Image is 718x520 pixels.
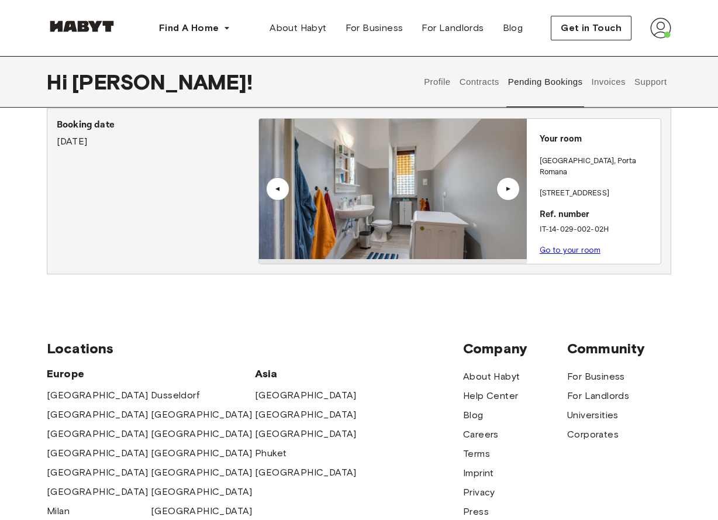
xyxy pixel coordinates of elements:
p: Booking date [57,118,258,132]
a: Press [463,505,489,519]
img: Image of the room [259,119,527,259]
a: Universities [567,408,619,422]
button: Profile [423,56,453,108]
span: Company [463,340,567,357]
span: Asia [255,367,359,381]
a: Phuket [255,446,286,460]
a: [GEOGRAPHIC_DATA] [151,485,253,499]
a: [GEOGRAPHIC_DATA] [255,388,357,402]
button: Invoices [590,56,627,108]
a: Blog [463,408,484,422]
span: [PERSON_NAME] ! [72,70,253,94]
a: Dusseldorf [151,388,199,402]
a: Blog [493,16,533,40]
a: [GEOGRAPHIC_DATA] [47,388,149,402]
a: [GEOGRAPHIC_DATA] [255,466,357,480]
p: Ref. number [540,208,656,222]
a: About Habyt [260,16,336,40]
button: Support [633,56,668,108]
a: [GEOGRAPHIC_DATA] [255,427,357,441]
span: Locations [47,340,463,357]
a: About Habyt [463,370,520,384]
p: [STREET_ADDRESS] [540,188,656,199]
span: For Landlords [422,21,484,35]
a: [GEOGRAPHIC_DATA] [47,408,149,422]
a: Terms [463,447,490,461]
p: IT-14-029-002-02H [540,224,656,236]
a: Privacy [463,485,495,500]
span: Blog [503,21,523,35]
a: Go to your room [540,246,600,254]
span: Europe [47,367,255,381]
button: Get in Touch [551,16,631,40]
a: [GEOGRAPHIC_DATA] [151,408,253,422]
div: ▲ [502,185,514,192]
button: Contracts [458,56,500,108]
div: user profile tabs [420,56,671,108]
p: [GEOGRAPHIC_DATA] , Porta Romana [540,156,656,178]
a: [GEOGRAPHIC_DATA] [47,427,149,441]
a: [GEOGRAPHIC_DATA] [151,427,253,441]
a: For Landlords [412,16,493,40]
a: For Landlords [567,389,629,403]
a: For Business [567,370,625,384]
a: [GEOGRAPHIC_DATA] [151,504,253,518]
a: [GEOGRAPHIC_DATA] [47,466,149,480]
a: Corporates [567,428,619,442]
a: Imprint [463,466,494,480]
span: Find A Home [159,21,219,35]
span: For Business [346,21,403,35]
span: Get in Touch [561,21,622,35]
div: [DATE] [57,118,258,149]
a: [GEOGRAPHIC_DATA] [47,446,149,460]
a: [GEOGRAPHIC_DATA] [255,408,357,422]
button: Find A Home [150,16,240,40]
button: Pending Bookings [506,56,584,108]
a: [GEOGRAPHIC_DATA] [151,446,253,460]
a: [GEOGRAPHIC_DATA] [47,485,149,499]
img: avatar [650,18,671,39]
span: Hi [47,70,72,94]
p: Your room [540,133,656,146]
a: Careers [463,428,499,442]
a: Milan [47,504,70,518]
a: Help Center [463,389,518,403]
div: ▲ [272,185,284,192]
a: [GEOGRAPHIC_DATA] [151,466,253,480]
a: For Business [336,16,413,40]
span: Community [567,340,671,357]
span: About Habyt [270,21,326,35]
img: Habyt [47,20,117,32]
